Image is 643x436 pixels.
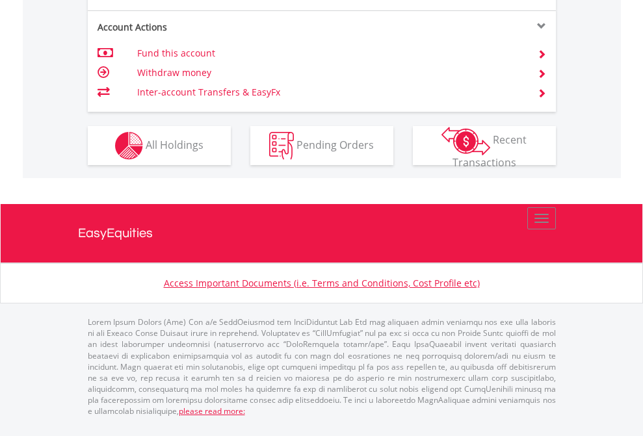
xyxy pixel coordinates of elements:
[250,126,393,165] button: Pending Orders
[137,83,521,102] td: Inter-account Transfers & EasyFx
[164,277,480,289] a: Access Important Documents (i.e. Terms and Conditions, Cost Profile etc)
[115,132,143,160] img: holdings-wht.png
[78,204,566,263] a: EasyEquities
[88,126,231,165] button: All Holdings
[441,127,490,155] img: transactions-zar-wht.png
[88,21,322,34] div: Account Actions
[296,137,374,151] span: Pending Orders
[269,132,294,160] img: pending_instructions-wht.png
[179,405,245,417] a: please read more:
[137,63,521,83] td: Withdraw money
[137,44,521,63] td: Fund this account
[146,137,203,151] span: All Holdings
[413,126,556,165] button: Recent Transactions
[88,316,556,417] p: Lorem Ipsum Dolors (Ame) Con a/e SeddOeiusmod tem InciDiduntut Lab Etd mag aliquaen admin veniamq...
